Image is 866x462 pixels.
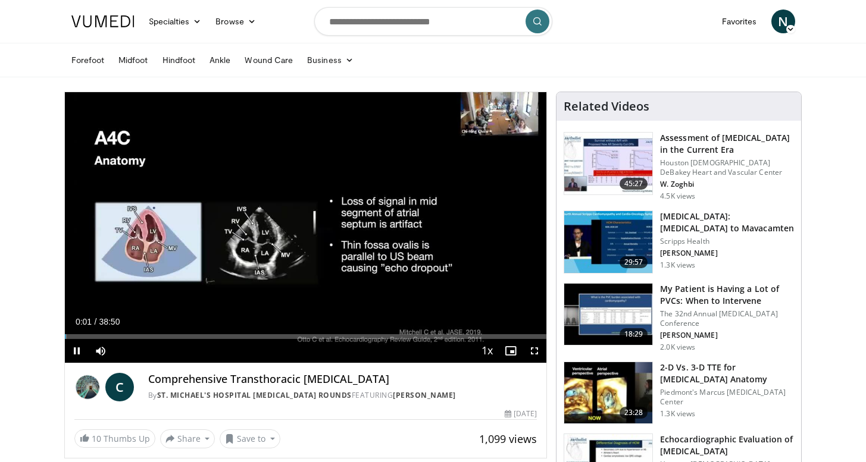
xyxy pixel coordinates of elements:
p: Scripps Health [660,237,794,246]
a: N [771,10,795,33]
a: Hindfoot [155,48,203,72]
h4: Related Videos [564,99,649,114]
a: 29:57 [MEDICAL_DATA]: [MEDICAL_DATA] to Mavacamten Scripps Health [PERSON_NAME] 1.3K views [564,210,794,274]
a: 23:28 2-D Vs. 3-D TTE for [MEDICAL_DATA] Anatomy Piedmont's Marcus [MEDICAL_DATA] Center 1.3K views [564,362,794,425]
div: Progress Bar [65,334,547,339]
a: St. Michael's Hospital [MEDICAL_DATA] Rounds [157,390,352,400]
a: Wound Care [237,48,300,72]
p: Houston [DEMOGRAPHIC_DATA] DeBakey Heart and Vascular Center [660,158,794,177]
a: Specialties [142,10,209,33]
a: Forefoot [64,48,112,72]
a: [PERSON_NAME] [393,390,456,400]
button: Save to [220,429,280,448]
h3: Assessment of [MEDICAL_DATA] in the Current Era [660,132,794,156]
p: [PERSON_NAME] [660,249,794,258]
a: Browse [208,10,263,33]
a: 10 Thumbs Up [74,429,155,448]
span: 45:27 [620,178,648,190]
h4: Comprehensive Transthoracic [MEDICAL_DATA] [148,373,537,386]
p: W. Zoghbi [660,180,794,189]
p: 2.0K views [660,342,695,352]
span: 29:57 [620,256,648,268]
span: 38:50 [99,317,120,326]
a: Midfoot [111,48,155,72]
a: Favorites [715,10,764,33]
div: By FEATURING [148,390,537,401]
h3: [MEDICAL_DATA]: [MEDICAL_DATA] to Mavacamten [660,210,794,234]
img: 287a14c5-9743-478f-b179-8a25b4c3625f.150x105_q85_crop-smart_upscale.jpg [564,362,652,424]
button: Enable picture-in-picture mode [499,339,523,363]
p: 1.3K views [660,409,695,419]
span: 0:01 [76,317,92,326]
p: 1.3K views [660,260,695,270]
span: 18:29 [620,328,648,340]
button: Fullscreen [523,339,546,363]
a: 18:29 My Patient is Having a Lot of PVCs: When to Intervene The 32nd Annual [MEDICAL_DATA] Confer... [564,283,794,352]
button: Playback Rate [475,339,499,363]
p: 4.5K views [660,191,695,201]
a: Ankle [202,48,237,72]
h3: 2-D Vs. 3-D TTE for [MEDICAL_DATA] Anatomy [660,362,794,385]
button: Share [160,429,215,448]
img: 0d2d4dcd-2944-42dd-9ddd-7b7b0914d8a2.150x105_q85_crop-smart_upscale.jpg [564,211,652,273]
span: 10 [92,433,101,444]
span: / [95,317,97,326]
h3: Echocardiographic Evaluation of [MEDICAL_DATA] [660,433,794,457]
img: 92baea2f-626a-4859-8e8f-376559bb4018.150x105_q85_crop-smart_upscale.jpg [564,133,652,194]
button: Pause [65,339,89,363]
img: 1427eb7f-e302-4c0c-9196-015ac6b86534.150x105_q85_crop-smart_upscale.jpg [564,284,652,345]
h3: My Patient is Having a Lot of PVCs: When to Intervene [660,283,794,307]
input: Search topics, interventions [314,7,552,36]
img: St. Michael's Hospital Echocardiogram Rounds [74,373,101,401]
p: Piedmont's Marcus [MEDICAL_DATA] Center [660,388,794,407]
a: Business [300,48,361,72]
span: 23:28 [620,407,648,419]
div: [DATE] [505,408,537,419]
p: [PERSON_NAME] [660,331,794,340]
video-js: Video Player [65,92,547,363]
p: The 32nd Annual [MEDICAL_DATA] Conference [660,309,794,328]
a: C [105,373,134,401]
span: 1,099 views [479,432,537,446]
a: 45:27 Assessment of [MEDICAL_DATA] in the Current Era Houston [DEMOGRAPHIC_DATA] DeBakey Heart an... [564,132,794,201]
button: Mute [89,339,112,363]
img: VuMedi Logo [71,15,135,27]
